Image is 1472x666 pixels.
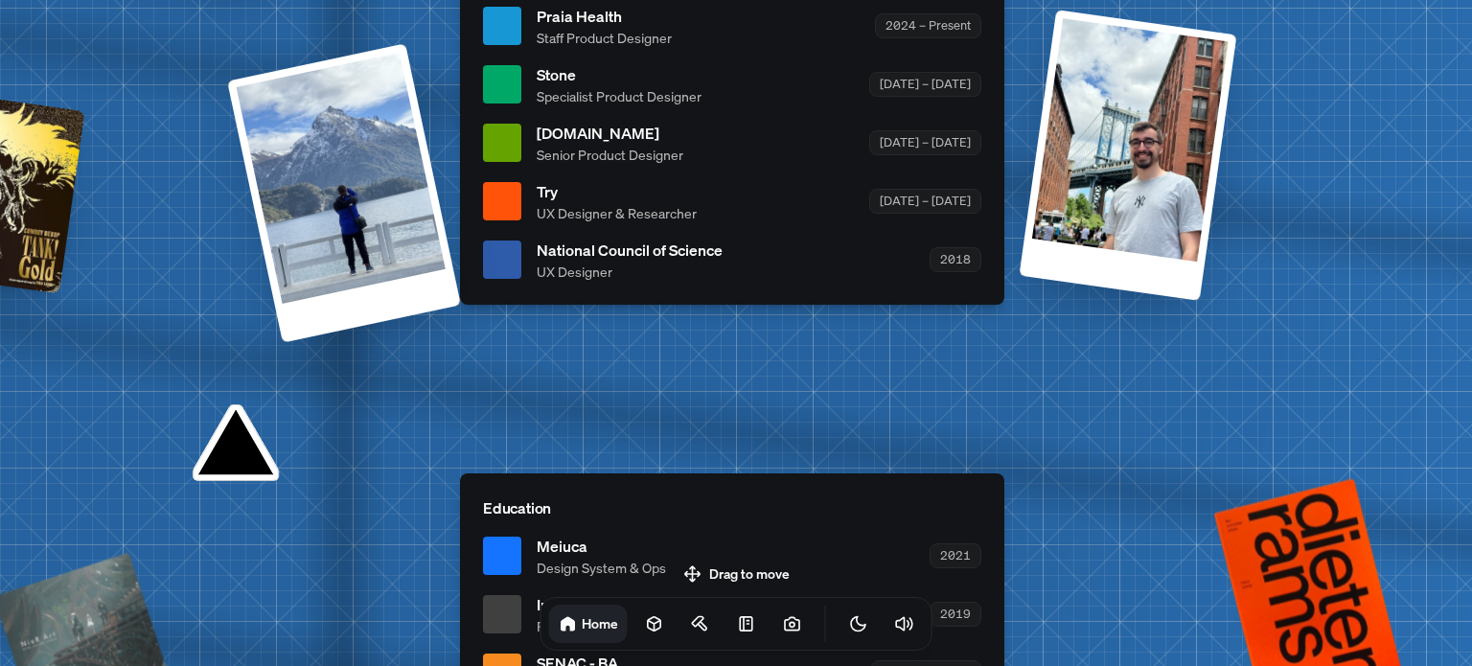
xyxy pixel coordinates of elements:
[537,122,683,145] span: [DOMAIN_NAME]
[537,28,672,48] span: Staff Product Designer
[869,130,981,154] div: [DATE] – [DATE]
[483,496,981,519] p: Education
[537,239,723,262] span: National Council of Science
[885,605,924,643] button: Toggle Audio
[930,543,981,567] div: 2021
[537,5,672,28] span: Praia Health
[930,247,981,271] div: 2018
[930,602,981,626] div: 2019
[549,605,628,643] a: Home
[537,203,697,223] span: UX Designer & Researcher
[839,605,878,643] button: Toggle Theme
[537,262,723,282] span: UX Designer
[869,189,981,213] div: [DATE] – [DATE]
[537,86,701,106] span: Specialist Product Designer
[537,180,697,203] span: Try
[875,13,981,37] div: 2024 – Present
[537,63,701,86] span: Stone
[537,145,683,165] span: Senior Product Designer
[537,535,666,558] span: Meiuca
[582,614,618,632] h1: Home
[869,72,981,96] div: [DATE] – [DATE]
